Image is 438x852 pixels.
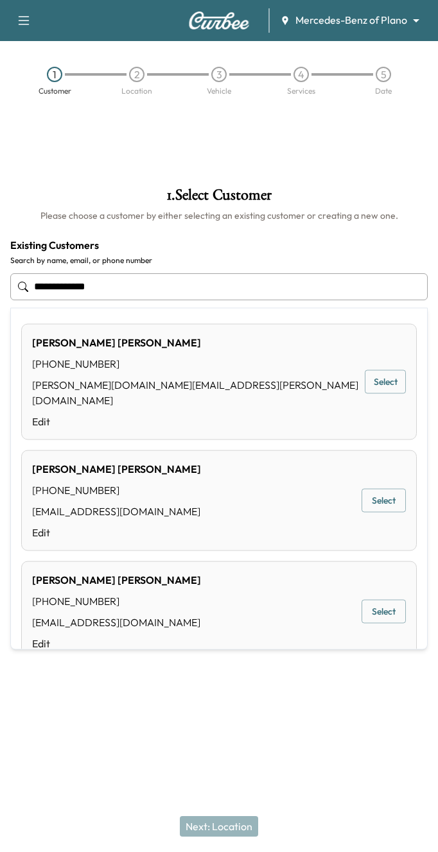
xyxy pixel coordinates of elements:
[10,187,428,209] h1: 1 . Select Customer
[211,67,227,82] div: 3
[32,482,201,498] div: [PHONE_NUMBER]
[32,572,201,588] div: [PERSON_NAME] [PERSON_NAME]
[365,370,406,394] button: Select
[129,67,145,82] div: 2
[10,255,428,266] label: Search by name, email, or phone number
[32,461,201,477] div: [PERSON_NAME] [PERSON_NAME]
[207,87,231,95] div: Vehicle
[32,525,201,540] a: Edit
[121,87,152,95] div: Location
[287,87,315,95] div: Services
[32,377,358,408] div: [PERSON_NAME][DOMAIN_NAME][EMAIL_ADDRESS][PERSON_NAME][DOMAIN_NAME]
[32,615,201,630] div: [EMAIL_ADDRESS][DOMAIN_NAME]
[32,356,358,371] div: [PHONE_NUMBER]
[362,600,406,624] button: Select
[32,504,201,519] div: [EMAIL_ADDRESS][DOMAIN_NAME]
[47,67,62,82] div: 1
[32,335,358,350] div: [PERSON_NAME] [PERSON_NAME]
[188,12,250,30] img: Curbee Logo
[293,67,309,82] div: 4
[362,489,406,513] button: Select
[295,13,407,28] span: Mercedes-Benz of Plano
[10,237,428,253] h4: Existing Customers
[32,593,201,609] div: [PHONE_NUMBER]
[32,414,358,429] a: Edit
[32,636,201,651] a: Edit
[376,67,391,82] div: 5
[10,209,428,222] h6: Please choose a customer by either selecting an existing customer or creating a new one.
[375,87,392,95] div: Date
[39,87,71,95] div: Customer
